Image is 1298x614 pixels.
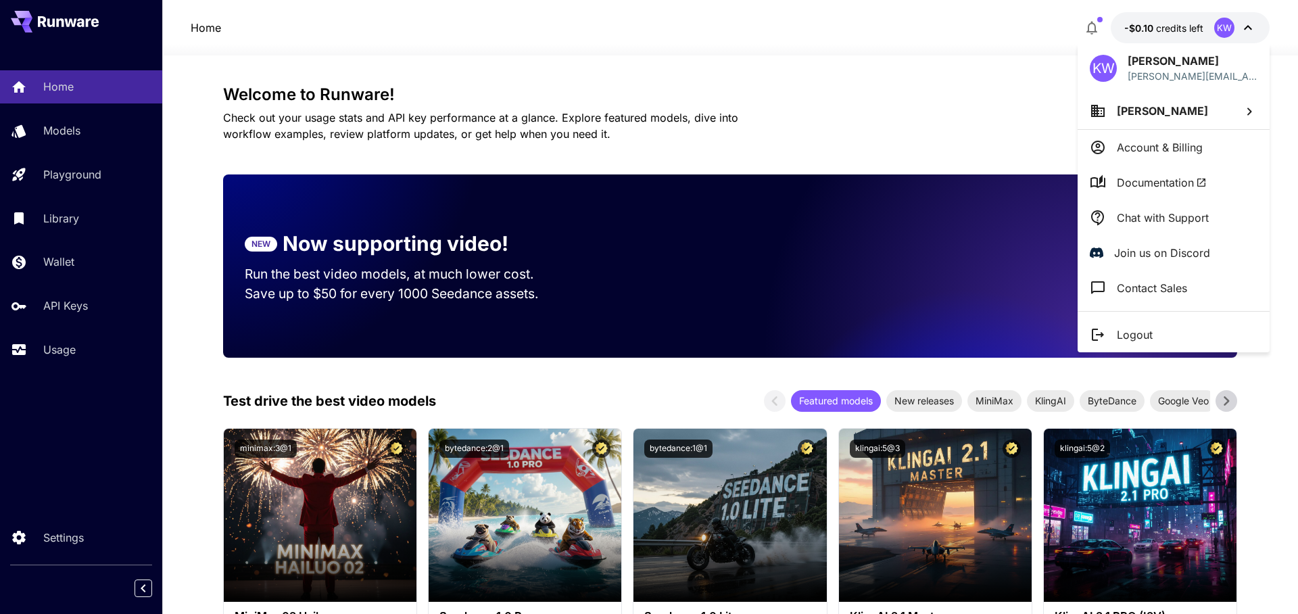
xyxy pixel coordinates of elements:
[1117,139,1203,156] p: Account & Billing
[1078,93,1270,129] button: [PERSON_NAME]
[1128,69,1257,83] div: ken@kwsystems.ca
[1117,327,1153,343] p: Logout
[1128,69,1257,83] p: [PERSON_NAME][EMAIL_ADDRESS][DOMAIN_NAME]
[1117,104,1208,118] span: [PERSON_NAME]
[1117,210,1209,226] p: Chat with Support
[1114,245,1210,261] p: Join us on Discord
[1117,174,1207,191] span: Documentation
[1090,55,1117,82] div: KW
[1128,53,1257,69] p: [PERSON_NAME]
[1117,280,1187,296] p: Contact Sales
